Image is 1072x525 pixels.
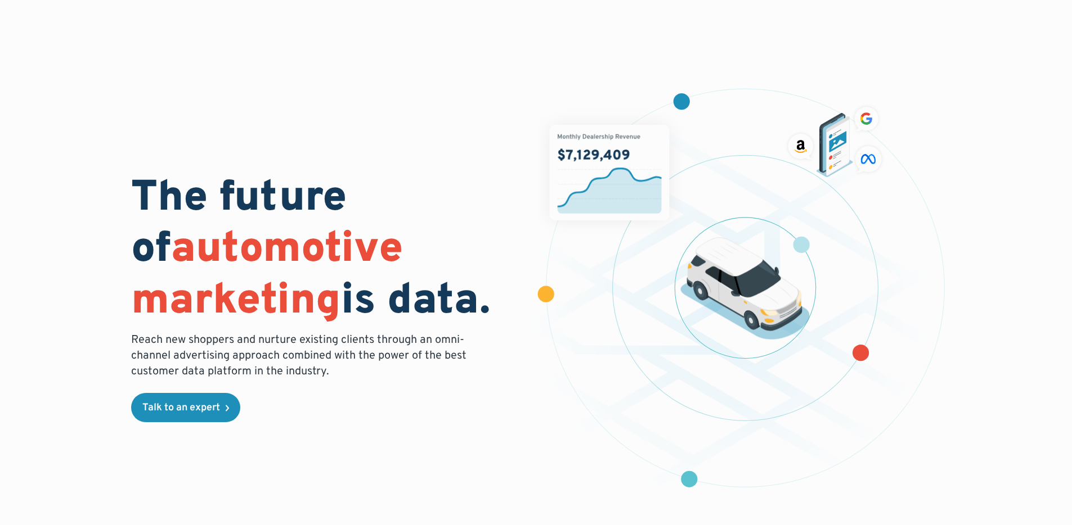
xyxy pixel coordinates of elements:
div: Talk to an expert [142,403,220,413]
img: ads on social media and advertising partners [784,103,885,177]
span: automotive marketing [131,223,403,328]
h1: The future of is data. [131,174,523,328]
img: chart showing monthly dealership revenue of $7m [549,125,669,220]
a: Talk to an expert [131,393,240,422]
p: Reach new shoppers and nurture existing clients through an omni-channel advertising approach comb... [131,332,473,379]
img: illustration of a vehicle [680,237,810,340]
